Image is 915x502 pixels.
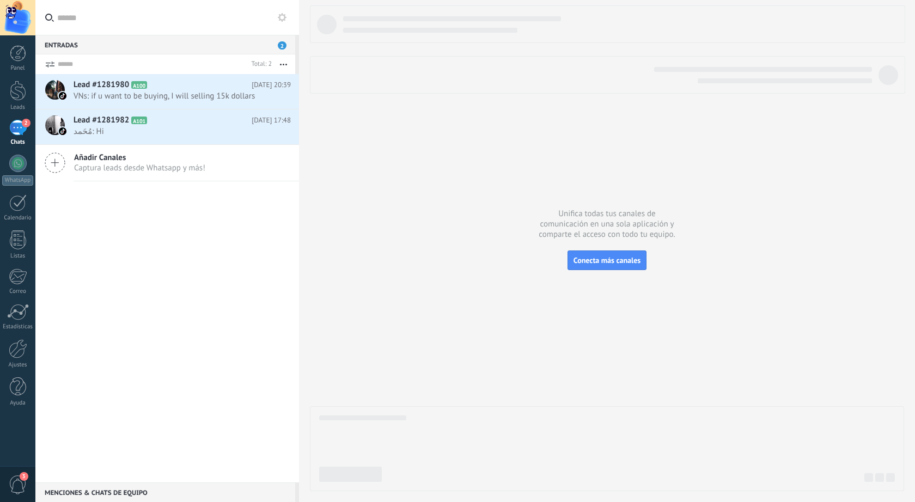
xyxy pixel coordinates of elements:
button: Conecta más canales [568,250,646,270]
a: Lead #1281980 A100 [DATE] 20:39 VNs: if u want to be buying, I will selling 15k dollars [35,74,299,109]
div: Estadísticas [2,323,34,330]
span: Captura leads desde Whatsapp y más! [74,163,205,173]
div: Leads [2,104,34,111]
div: Ayuda [2,400,34,407]
div: Total: 2 [247,59,272,70]
img: tiktok_kommo.svg [59,127,66,135]
span: A101 [131,117,147,124]
span: [DATE] 20:39 [252,79,291,90]
div: WhatsApp [2,175,33,186]
div: Panel [2,65,34,72]
img: tiktok_kommo.svg [59,92,66,100]
span: VNs: if u want to be buying, I will selling 15k dollars [74,91,270,101]
div: Menciones & Chats de equipo [35,482,295,502]
span: [DATE] 17:48 [252,115,291,126]
div: Chats [2,139,34,146]
span: Añadir Canales [74,152,205,163]
span: 2 [22,119,30,127]
span: 3 [20,472,28,481]
div: Listas [2,253,34,260]
div: Calendario [2,215,34,222]
div: Entradas [35,35,295,54]
span: 2 [278,41,286,50]
span: Lead #1281982 [74,115,129,126]
span: مُحَمد: Hi [74,126,270,137]
span: Lead #1281980 [74,79,129,90]
a: Lead #1281982 A101 [DATE] 17:48 مُحَمد: Hi [35,109,299,144]
span: A100 [131,81,147,89]
div: Ajustes [2,362,34,369]
span: Conecta más canales [574,255,640,265]
div: Correo [2,288,34,295]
